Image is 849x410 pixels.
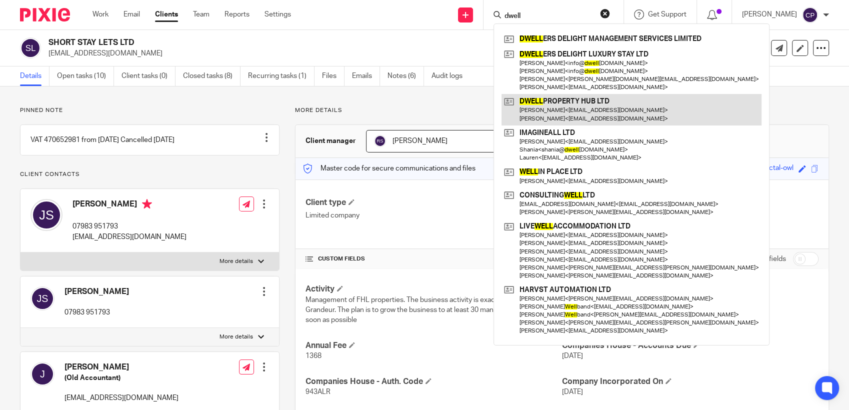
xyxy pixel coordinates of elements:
[64,393,178,403] p: [EMAIL_ADDRESS][DOMAIN_NAME]
[142,199,152,209] i: Primary
[72,199,186,211] h4: [PERSON_NAME]
[224,9,249,19] a: Reports
[193,9,209,19] a: Team
[305,210,562,220] p: Limited company
[305,296,551,324] span: Management of FHL properties. The business activity is exactly as same as Grandeur. The plan is t...
[20,106,279,114] p: Pinned note
[305,284,562,294] h4: Activity
[305,340,562,351] h4: Annual Fee
[503,12,593,21] input: Search
[742,9,797,19] p: [PERSON_NAME]
[295,106,829,114] p: More details
[387,66,424,86] a: Notes (6)
[20,66,49,86] a: Details
[305,197,562,208] h4: Client type
[30,362,54,386] img: svg%3E
[305,136,356,146] h3: Client manager
[57,66,114,86] a: Open tasks (10)
[322,66,344,86] a: Files
[92,9,108,19] a: Work
[64,307,129,317] p: 07983 951793
[802,7,818,23] img: svg%3E
[248,66,314,86] a: Recurring tasks (1)
[600,8,610,18] button: Clear
[72,221,186,231] p: 07983 951793
[352,66,380,86] a: Emails
[64,286,129,297] h4: [PERSON_NAME]
[30,199,62,231] img: svg%3E
[305,376,562,387] h4: Companies House - Auth. Code
[562,340,818,351] h4: Companies House - Accounts Due
[72,232,186,242] p: [EMAIL_ADDRESS][DOMAIN_NAME]
[305,255,562,263] h4: CUSTOM FIELDS
[121,66,175,86] a: Client tasks (0)
[183,66,240,86] a: Closed tasks (8)
[562,352,583,359] span: [DATE]
[48,48,693,58] p: [EMAIL_ADDRESS][DOMAIN_NAME]
[123,9,140,19] a: Email
[374,135,386,147] img: svg%3E
[562,376,818,387] h4: Company Incorporated On
[562,388,583,395] span: [DATE]
[392,137,447,144] span: [PERSON_NAME]
[30,286,54,310] img: svg%3E
[155,9,178,19] a: Clients
[264,9,291,19] a: Settings
[219,257,253,265] p: More details
[64,373,178,383] h5: (Old Accountant)
[303,163,475,173] p: Master code for secure communications and files
[431,66,470,86] a: Audit logs
[219,333,253,341] p: More details
[64,362,178,372] h4: [PERSON_NAME]
[305,388,330,395] span: 943ALR
[20,37,41,58] img: svg%3E
[48,37,564,48] h2: SHORT STAY LETS LTD
[20,170,279,178] p: Client contacts
[305,352,321,359] span: 1368
[20,8,70,21] img: Pixie
[648,11,686,18] span: Get Support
